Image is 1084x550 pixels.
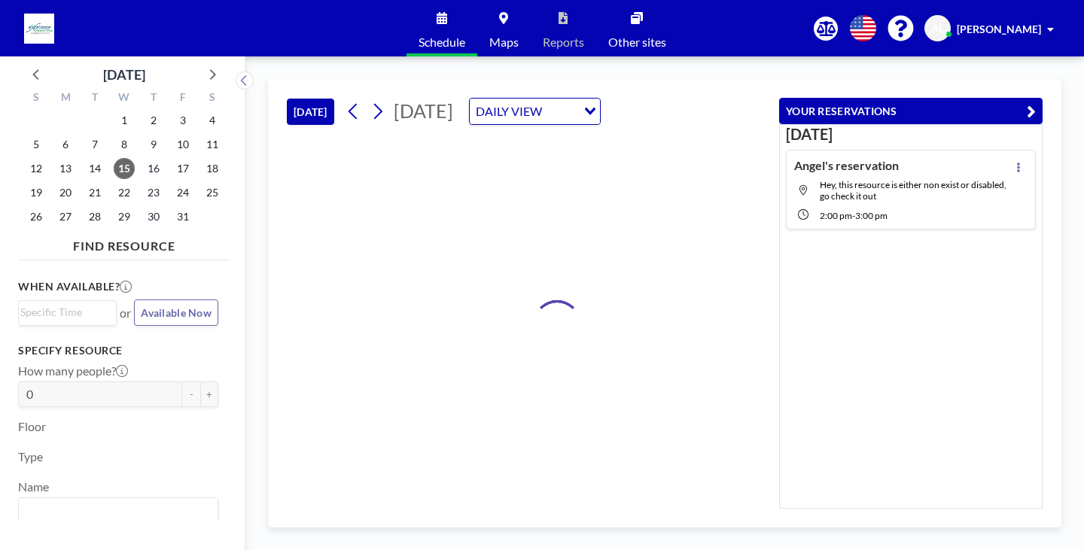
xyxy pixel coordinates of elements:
[114,134,135,155] span: Wednesday, October 8, 2025
[20,304,108,321] input: Search for option
[419,36,465,48] span: Schedule
[18,363,128,378] label: How many people?
[139,89,168,108] div: T
[114,158,135,179] span: Wednesday, October 15, 2025
[957,23,1041,35] span: [PERSON_NAME]
[51,89,81,108] div: M
[84,158,105,179] span: Tuesday, October 14, 2025
[543,36,584,48] span: Reports
[18,479,49,494] label: Name
[18,449,43,464] label: Type
[81,89,110,108] div: T
[26,158,47,179] span: Sunday, October 12, 2025
[26,182,47,203] span: Sunday, October 19, 2025
[197,89,227,108] div: S
[202,158,223,179] span: Saturday, October 18, 2025
[143,110,164,131] span: Thursday, October 2, 2025
[202,110,223,131] span: Saturday, October 4, 2025
[22,89,51,108] div: S
[55,134,76,155] span: Monday, October 6, 2025
[120,305,131,321] span: or
[114,182,135,203] span: Wednesday, October 22, 2025
[394,99,453,122] span: [DATE]
[608,36,666,48] span: Other sites
[26,134,47,155] span: Sunday, October 5, 2025
[143,158,164,179] span: Thursday, October 16, 2025
[19,498,218,524] div: Search for option
[110,89,139,108] div: W
[931,22,944,35] span: AL
[852,210,855,221] span: -
[20,501,209,521] input: Search for option
[134,299,218,326] button: Available Now
[182,381,200,407] button: -
[55,182,76,203] span: Monday, October 20, 2025
[18,232,230,254] h4: FIND RESOURCE
[55,158,76,179] span: Monday, October 13, 2025
[470,99,600,124] div: Search for option
[547,102,575,121] input: Search for option
[820,210,852,221] span: 2:00 PM
[172,134,193,155] span: Friday, October 10, 2025
[143,182,164,203] span: Thursday, October 23, 2025
[172,182,193,203] span: Friday, October 24, 2025
[168,89,197,108] div: F
[172,158,193,179] span: Friday, October 17, 2025
[143,206,164,227] span: Thursday, October 30, 2025
[26,206,47,227] span: Sunday, October 26, 2025
[103,64,145,85] div: [DATE]
[779,98,1043,124] button: YOUR RESERVATIONS
[473,102,545,121] span: DAILY VIEW
[55,206,76,227] span: Monday, October 27, 2025
[820,179,1006,202] span: Hey, this resource is either non exist or disabled, go check it out
[84,134,105,155] span: Tuesday, October 7, 2025
[18,419,46,434] label: Floor
[114,110,135,131] span: Wednesday, October 1, 2025
[141,306,212,319] span: Available Now
[114,206,135,227] span: Wednesday, October 29, 2025
[786,125,1036,144] h3: [DATE]
[172,110,193,131] span: Friday, October 3, 2025
[172,206,193,227] span: Friday, October 31, 2025
[200,381,218,407] button: +
[202,134,223,155] span: Saturday, October 11, 2025
[18,344,218,357] h3: Specify resource
[143,134,164,155] span: Thursday, October 9, 2025
[84,206,105,227] span: Tuesday, October 28, 2025
[24,14,54,44] img: organization-logo
[19,301,116,324] div: Search for option
[489,36,519,48] span: Maps
[287,99,334,125] button: [DATE]
[855,210,888,221] span: 3:00 PM
[202,182,223,203] span: Saturday, October 25, 2025
[794,158,899,173] h4: Angel's reservation
[84,182,105,203] span: Tuesday, October 21, 2025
